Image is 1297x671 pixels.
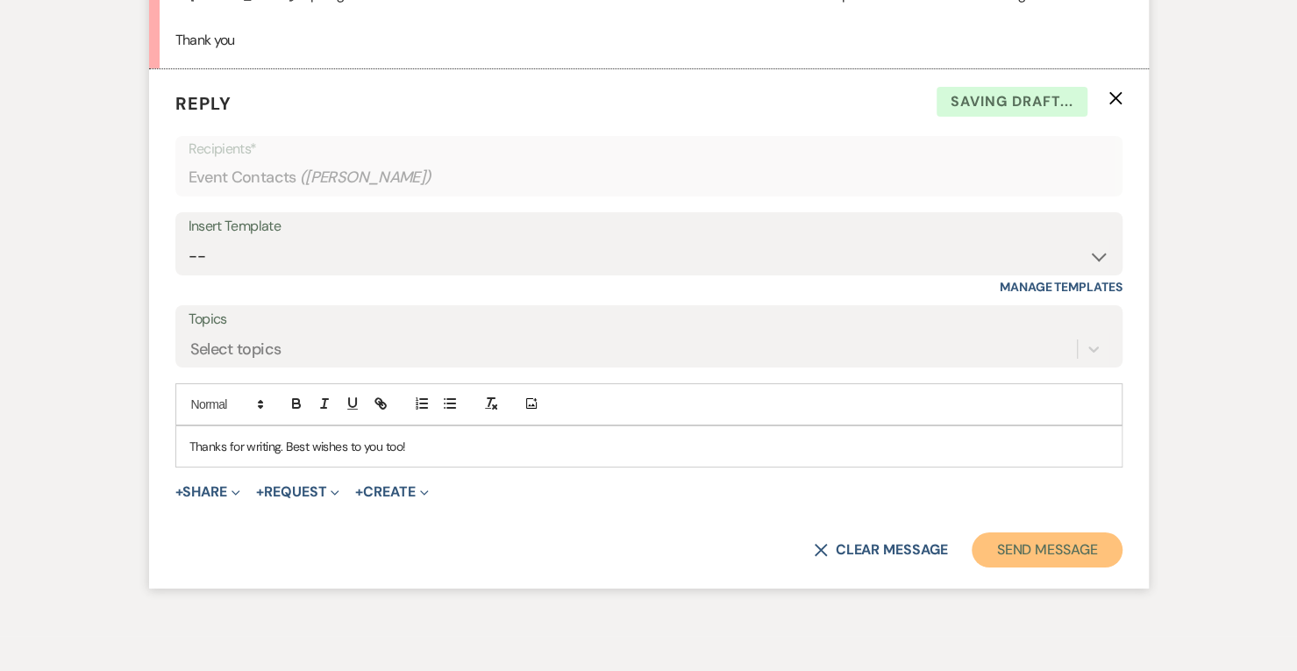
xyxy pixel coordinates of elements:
[189,161,1109,195] div: Event Contacts
[175,92,232,115] span: Reply
[814,543,947,557] button: Clear message
[189,437,1108,456] p: Thanks for writing. Best wishes to you too!
[189,307,1109,332] label: Topics
[175,485,241,499] button: Share
[175,29,1122,52] p: Thank you
[189,138,1109,161] p: Recipients*
[937,87,1087,117] span: Saving draft...
[256,485,339,499] button: Request
[300,166,431,189] span: ( [PERSON_NAME] )
[175,485,183,499] span: +
[355,485,428,499] button: Create
[256,485,264,499] span: +
[189,214,1109,239] div: Insert Template
[355,485,363,499] span: +
[972,532,1122,567] button: Send Message
[1000,279,1122,295] a: Manage Templates
[190,337,281,360] div: Select topics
